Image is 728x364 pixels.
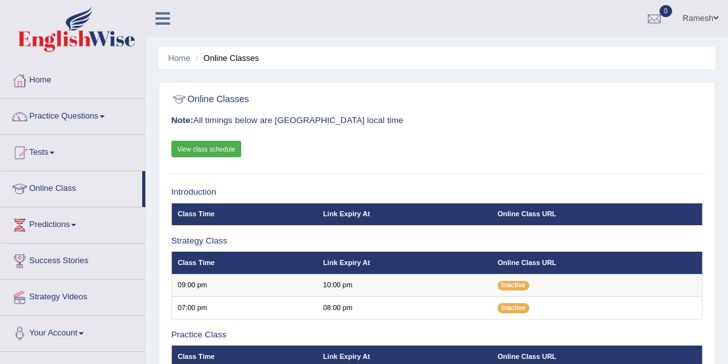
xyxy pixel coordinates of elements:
[317,203,492,225] th: Link Expiry At
[171,91,501,108] h2: Online Classes
[171,203,317,225] th: Class Time
[171,297,317,319] td: 07:00 pm
[1,63,145,94] a: Home
[171,141,242,157] a: View class schedule
[171,252,317,274] th: Class Time
[492,203,703,225] th: Online Class URL
[1,207,145,239] a: Predictions
[171,330,703,340] h3: Practice Class
[171,274,317,296] td: 09:00 pm
[317,252,492,274] th: Link Expiry At
[192,52,259,64] li: Online Classes
[317,297,492,319] td: 08:00 pm
[171,188,703,197] h3: Introduction
[171,115,194,125] b: Note:
[171,116,703,126] h3: All timings below are [GEOGRAPHIC_DATA] local time
[498,281,529,290] span: Inactive
[1,244,145,275] a: Success Stories
[171,237,703,246] h3: Strategy Class
[492,252,703,274] th: Online Class URL
[317,274,492,296] td: 10:00 pm
[1,280,145,311] a: Strategy Videos
[1,171,142,203] a: Online Class
[1,316,145,348] a: Your Account
[1,135,145,167] a: Tests
[659,5,672,17] span: 0
[1,99,145,131] a: Practice Questions
[498,303,529,313] span: Inactive
[168,53,190,63] a: Home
